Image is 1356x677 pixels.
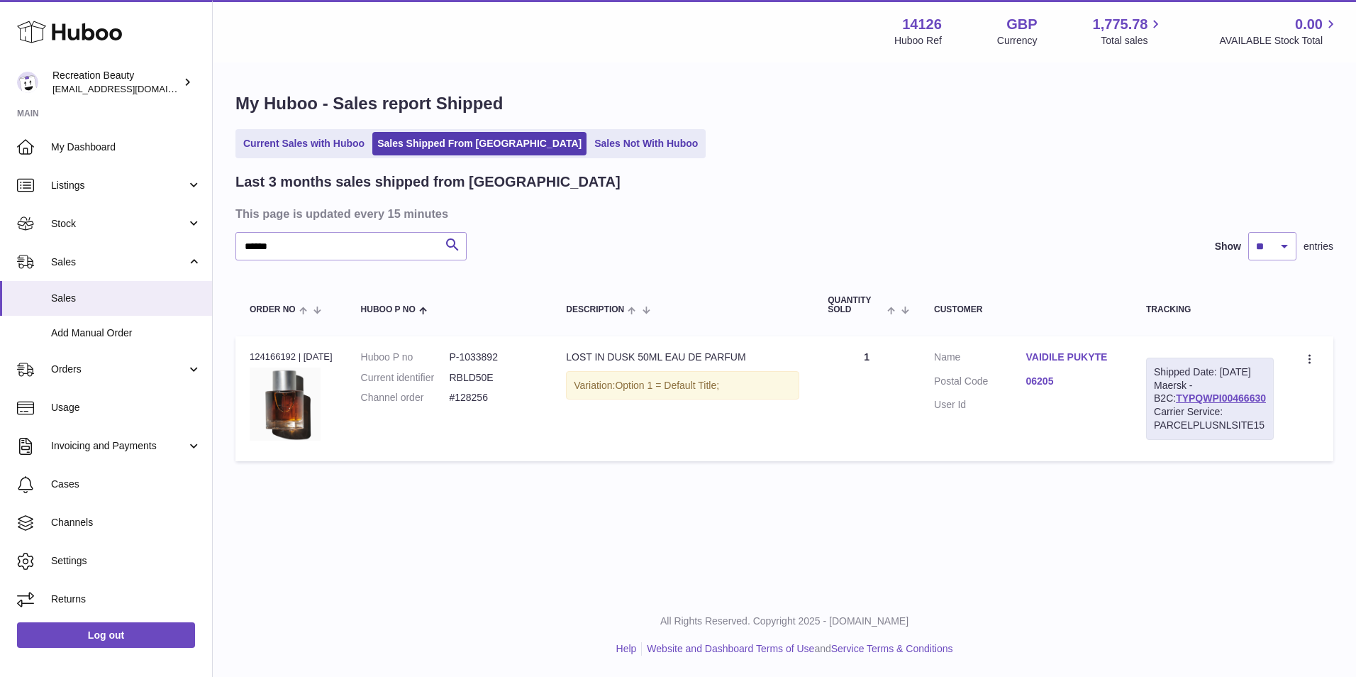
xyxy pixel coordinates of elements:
[250,368,321,441] img: LostInDusk50ml.jpg
[1295,15,1323,34] span: 0.00
[934,398,1026,412] dt: User Id
[934,351,1026,368] dt: Name
[1219,15,1339,48] a: 0.00 AVAILABLE Stock Total
[642,642,952,656] li: and
[51,554,201,568] span: Settings
[1215,240,1241,253] label: Show
[1026,351,1118,364] a: VAIDILE PUKYTE
[51,439,187,453] span: Invoicing and Payments
[902,15,942,34] strong: 14126
[51,363,187,376] span: Orders
[449,371,538,385] dd: RBLD50E
[51,255,187,269] span: Sales
[589,132,703,155] a: Sales Not With Huboo
[250,305,296,314] span: Order No
[51,292,201,305] span: Sales
[51,179,187,192] span: Listings
[566,351,799,364] div: LOST IN DUSK 50ML EAU DE PARFUM
[1154,365,1266,379] div: Shipped Date: [DATE]
[17,72,38,93] img: customercare@recreationbeauty.com
[51,478,201,491] span: Cases
[1006,15,1037,34] strong: GBP
[361,351,450,364] dt: Huboo P no
[1026,375,1118,388] a: 06205
[647,643,814,654] a: Website and Dashboard Terms of Use
[566,305,624,314] span: Description
[51,516,201,529] span: Channels
[224,615,1345,628] p: All Rights Reserved. Copyright 2025 - [DOMAIN_NAME]
[1093,15,1165,48] a: 1,775.78 Total sales
[52,69,180,96] div: Recreation Beauty
[894,34,942,48] div: Huboo Ref
[934,305,1118,314] div: Customer
[1176,392,1266,404] a: TYPQWPI00466630
[1154,405,1266,432] div: Carrier Service: PARCELPLUSNLSITE15
[1219,34,1339,48] span: AVAILABLE Stock Total
[51,141,201,154] span: My Dashboard
[51,401,201,414] span: Usage
[52,83,209,94] span: [EMAIL_ADDRESS][DOMAIN_NAME]
[235,172,621,192] h2: Last 3 months sales shipped from [GEOGRAPHIC_DATA]
[51,217,187,231] span: Stock
[934,375,1026,392] dt: Postal Code
[1304,240,1333,253] span: entries
[828,296,884,314] span: Quantity Sold
[1101,34,1164,48] span: Total sales
[372,132,587,155] a: Sales Shipped From [GEOGRAPHIC_DATA]
[1146,305,1274,314] div: Tracking
[449,351,538,364] dd: P-1033892
[361,371,450,385] dt: Current identifier
[235,206,1330,221] h3: This page is updated every 15 minutes
[361,305,416,314] span: Huboo P no
[235,92,1333,115] h1: My Huboo - Sales report Shipped
[51,326,201,340] span: Add Manual Order
[566,371,799,400] div: Variation:
[449,391,538,404] dd: #128256
[361,391,450,404] dt: Channel order
[250,351,333,363] div: 124166192 | [DATE]
[1146,358,1274,440] div: Maersk - B2C:
[51,593,201,606] span: Returns
[17,622,195,648] a: Log out
[1093,15,1148,34] span: 1,775.78
[831,643,953,654] a: Service Terms & Conditions
[238,132,369,155] a: Current Sales with Huboo
[615,380,719,391] span: Option 1 = Default Title;
[616,643,637,654] a: Help
[997,34,1038,48] div: Currency
[813,336,920,461] td: 1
